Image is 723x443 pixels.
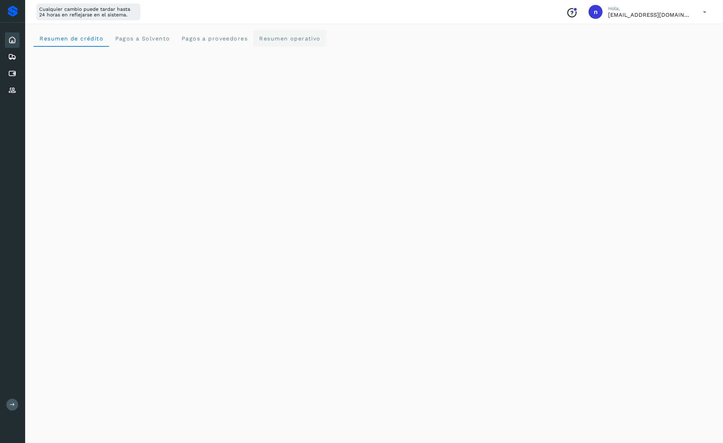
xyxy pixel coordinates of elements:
[5,83,20,98] div: Proveedores
[115,35,170,42] span: Pagos a Solvento
[259,35,321,42] span: Resumen operativo
[39,35,103,42] span: Resumen de crédito
[181,35,248,42] span: Pagos a proveedores
[608,12,692,18] p: niagara+prod@solvento.mx
[5,66,20,81] div: Cuentas por pagar
[5,32,20,48] div: Inicio
[36,3,140,20] div: Cualquier cambio puede tardar hasta 24 horas en reflejarse en el sistema.
[608,6,692,12] p: Hola,
[5,49,20,65] div: Embarques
